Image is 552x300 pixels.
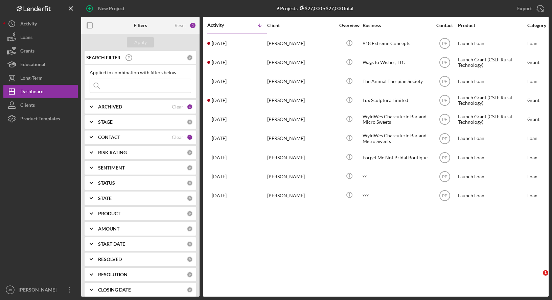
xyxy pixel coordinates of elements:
[3,58,78,71] button: Educational
[98,180,115,186] b: STATUS
[20,31,32,46] div: Loans
[98,196,112,201] b: STATE
[98,257,122,262] b: RESOLVED
[337,23,362,28] div: Overview
[134,37,147,47] div: Apply
[8,288,12,292] text: JB
[363,186,430,204] div: ???
[363,167,430,185] div: ??
[212,41,227,46] time: 2025-09-24 15:16
[363,54,430,72] div: Wags to Wishes, LLC
[98,104,122,109] b: ARCHIVED
[363,92,430,109] div: Lux Sculptura Limited
[267,148,335,166] div: [PERSON_NAME]
[187,226,193,232] div: 0
[187,55,193,61] div: 0
[187,241,193,247] div: 0
[98,211,120,216] b: PRODUCT
[189,22,196,29] div: 2
[81,2,131,15] button: New Project
[98,287,131,293] b: CLOSING DATE
[267,186,335,204] div: [PERSON_NAME]
[212,98,227,103] time: 2025-09-04 21:52
[543,270,548,276] span: 1
[20,44,34,59] div: Grants
[187,104,193,110] div: 1
[458,111,526,128] div: Launch Grant (CSLF Rural Technology)
[98,2,124,15] div: New Project
[20,17,37,32] div: Activity
[3,98,78,112] button: Clients
[267,92,335,109] div: [PERSON_NAME]
[363,35,430,53] div: 918 Extreme Concepts
[442,193,447,198] text: PE
[134,23,147,28] b: Filters
[267,167,335,185] div: [PERSON_NAME]
[187,272,193,278] div: 0
[363,148,430,166] div: Forget Me Not Bridal Boutique
[98,272,128,277] b: RESOLUTION
[20,85,44,100] div: Dashboard
[442,174,447,179] text: PE
[432,23,457,28] div: Contact
[20,58,45,73] div: Educational
[20,98,35,114] div: Clients
[98,119,113,125] b: STAGE
[267,35,335,53] div: [PERSON_NAME]
[458,167,526,185] div: Launch Loan
[187,165,193,171] div: 0
[3,31,78,44] a: Loans
[187,180,193,186] div: 0
[442,60,447,65] text: PE
[3,112,78,125] button: Product Templates
[267,23,335,28] div: Client
[175,23,186,28] div: Reset
[98,135,120,140] b: CONTACT
[267,54,335,72] div: [PERSON_NAME]
[3,71,78,85] a: Long-Term
[267,111,335,128] div: [PERSON_NAME]
[363,23,430,28] div: Business
[187,211,193,217] div: 0
[442,117,447,122] text: PE
[212,193,227,198] time: 2025-07-29 17:38
[298,5,322,11] div: $27,000
[187,256,193,262] div: 0
[442,41,447,46] text: PE
[212,136,227,141] time: 2025-08-26 18:30
[363,129,430,147] div: WyldWes Charcuterie Bar and Micro Sweets
[98,241,125,247] b: START DATE
[3,283,78,297] button: JB[PERSON_NAME]
[3,44,78,58] button: Grants
[442,98,447,103] text: PE
[510,2,549,15] button: Export
[212,79,227,84] time: 2025-09-10 18:40
[458,92,526,109] div: Launch Grant (CSLF Rural Technology)
[458,35,526,53] div: Launch Loan
[3,85,78,98] button: Dashboard
[458,129,526,147] div: Launch Loan
[212,155,227,160] time: 2025-08-04 17:54
[187,119,193,125] div: 0
[90,70,191,75] div: Applied in combination with filters below
[212,60,227,65] time: 2025-09-23 22:19
[442,155,447,160] text: PE
[98,165,125,171] b: SENTIMENT
[363,111,430,128] div: WyldWes Charcuterie Bar and Micro Sweets
[529,270,545,286] iframe: Intercom live chat
[363,73,430,91] div: The Animal Thespian Society
[3,17,78,31] button: Activity
[187,195,193,201] div: 0
[172,135,183,140] div: Clear
[187,134,193,140] div: 1
[442,79,447,84] text: PE
[458,23,526,28] div: Product
[127,37,154,47] button: Apply
[172,104,183,109] div: Clear
[276,5,353,11] div: 9 Projects • $27,000 Total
